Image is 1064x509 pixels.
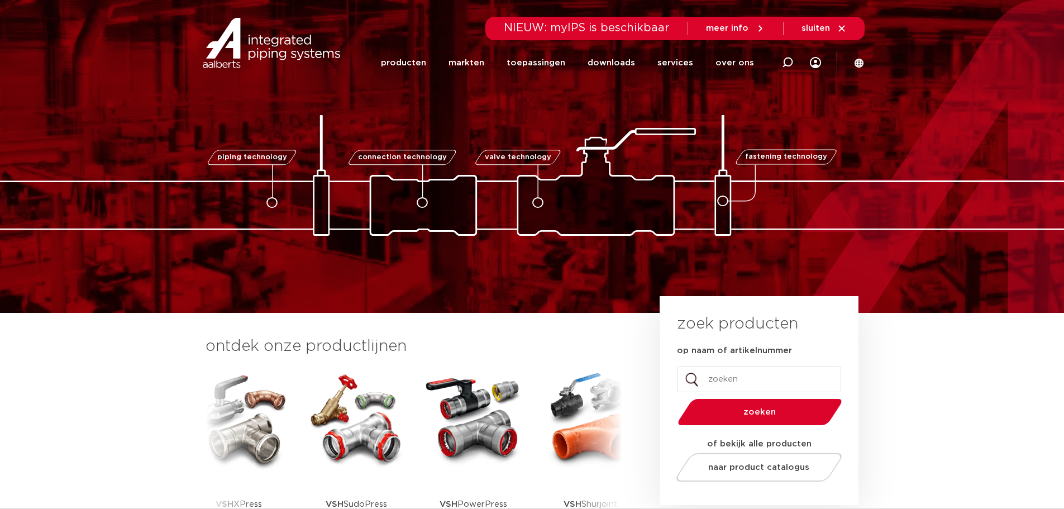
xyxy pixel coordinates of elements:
[206,335,622,358] h3: ontdek onze productlijnen
[677,345,792,356] label: op naam of artikelnummer
[485,154,551,161] span: valve technology
[381,41,426,84] a: producten
[677,313,798,335] h3: zoek producten
[564,500,581,508] strong: VSH
[440,500,457,508] strong: VSH
[673,398,846,426] button: zoeken
[448,41,484,84] a: markten
[801,23,847,34] a: sluiten
[217,154,287,161] span: piping technology
[745,154,827,161] span: fastening technology
[216,500,233,508] strong: VSH
[507,41,565,84] a: toepassingen
[707,440,812,448] strong: of bekijk alle producten
[715,41,754,84] a: over ons
[657,41,693,84] a: services
[708,463,809,472] span: naar product catalogus
[326,500,343,508] strong: VSH
[810,40,821,85] div: my IPS
[673,453,844,482] a: naar product catalogus
[588,41,635,84] a: downloads
[381,41,754,84] nav: Menu
[707,408,813,416] span: zoeken
[504,22,670,34] span: NIEUW: myIPS is beschikbaar
[677,367,841,392] input: zoeken
[357,154,446,161] span: connection technology
[706,23,765,34] a: meer info
[801,24,830,32] span: sluiten
[706,24,748,32] span: meer info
